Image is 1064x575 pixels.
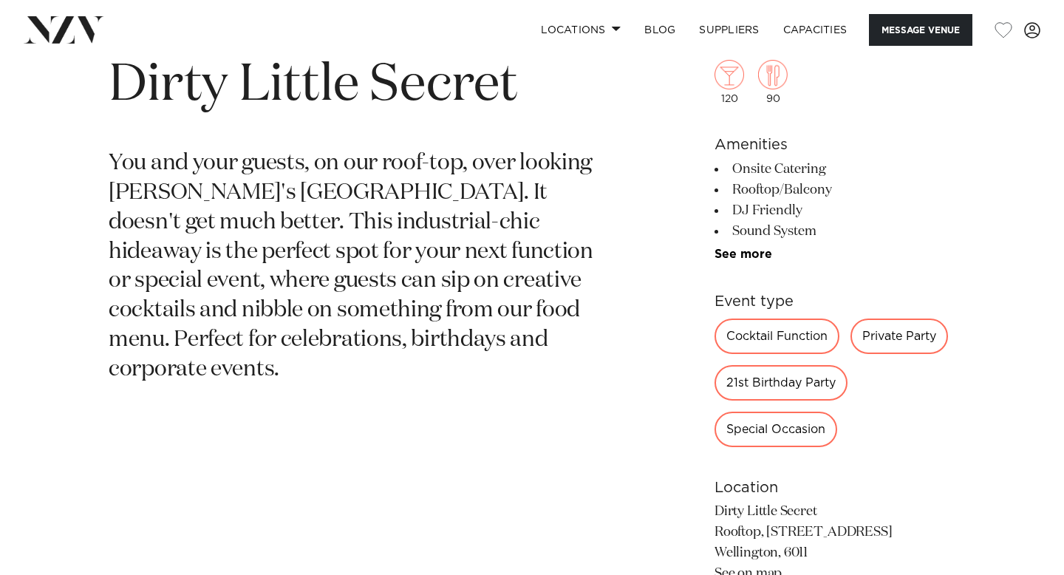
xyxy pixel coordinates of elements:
li: Sound System [715,221,955,242]
h6: Event type [715,290,955,313]
li: DJ Friendly [715,200,955,221]
li: Rooftop/Balcony [715,180,955,200]
img: dining.png [758,60,788,89]
a: Capacities [771,14,859,46]
a: SUPPLIERS [687,14,771,46]
div: 21st Birthday Party [715,365,848,401]
div: 90 [758,60,788,104]
div: 120 [715,60,744,104]
h6: Amenities [715,134,955,156]
li: Onsite Catering [715,159,955,180]
div: Private Party [850,319,948,354]
button: Message Venue [869,14,972,46]
a: Locations [529,14,632,46]
img: cocktail.png [715,60,744,89]
div: Special Occasion [715,412,837,447]
a: BLOG [632,14,687,46]
img: nzv-logo.png [24,16,104,43]
p: You and your guests, on our roof-top, over looking [PERSON_NAME]'s [GEOGRAPHIC_DATA]. It doesn't ... [109,149,610,385]
h1: Dirty Little Secret [109,52,610,120]
div: Cocktail Function [715,319,839,354]
h6: Location [715,477,955,499]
